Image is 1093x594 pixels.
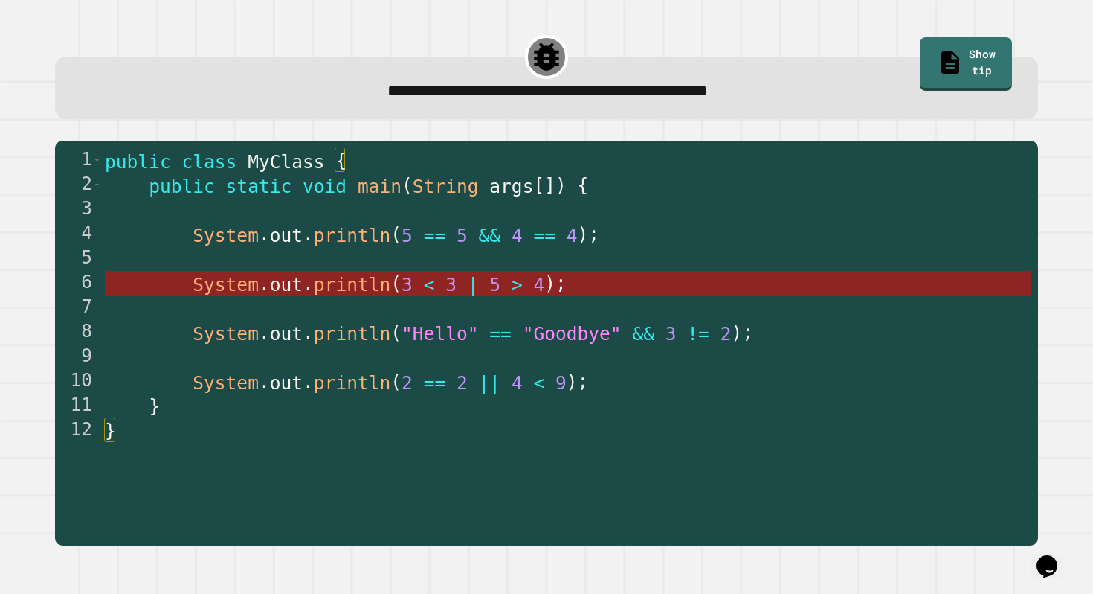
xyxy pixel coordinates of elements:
span: println [313,225,390,246]
span: 3 [665,323,676,345]
span: out [269,274,302,296]
span: 2 [402,372,413,394]
span: System [193,323,259,345]
span: == [423,225,445,246]
span: static [225,176,291,197]
span: 9 [555,372,567,394]
span: public [149,176,215,197]
span: String [412,176,478,197]
span: println [313,372,390,394]
div: 3 [55,197,102,222]
div: 7 [55,296,102,320]
span: 5 [489,274,500,296]
div: 12 [55,418,102,443]
span: == [423,372,445,394]
div: 5 [55,246,102,271]
span: class [181,151,236,173]
span: out [269,323,302,345]
span: println [313,323,390,345]
span: "Hello" [402,323,478,345]
div: 11 [55,394,102,418]
iframe: chat widget [1031,534,1078,579]
span: == [489,323,512,345]
span: System [193,225,259,246]
div: 9 [55,345,102,369]
span: System [193,274,259,296]
span: && [478,225,500,246]
div: 6 [55,271,102,296]
span: public [105,151,171,173]
span: < [533,372,544,394]
span: "Goodbye" [522,323,621,345]
span: && [632,323,654,345]
span: | [467,274,478,296]
span: != [687,323,709,345]
span: 4 [511,225,522,246]
span: 2 [457,372,468,394]
span: 5 [457,225,468,246]
span: > [511,274,522,296]
span: 4 [566,225,577,246]
span: MyClass [248,151,324,173]
div: 10 [55,369,102,394]
span: 4 [511,372,522,394]
div: 4 [55,222,102,246]
span: 4 [533,274,544,296]
span: println [313,274,390,296]
span: out [269,225,302,246]
span: 3 [402,274,413,296]
span: 5 [402,225,413,246]
div: 1 [55,148,102,173]
div: 2 [55,173,102,197]
span: args [489,176,533,197]
span: System [193,372,259,394]
span: Toggle code folding, rows 2 through 11 [93,173,101,197]
span: main [357,176,401,197]
span: 3 [445,274,457,296]
div: 8 [55,320,102,345]
a: Show tip [920,37,1011,91]
span: 2 [720,323,731,345]
span: == [533,225,555,246]
span: Toggle code folding, rows 1 through 12 [93,148,101,173]
span: out [269,372,302,394]
span: void [303,176,346,197]
span: < [423,274,434,296]
span: || [478,372,500,394]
